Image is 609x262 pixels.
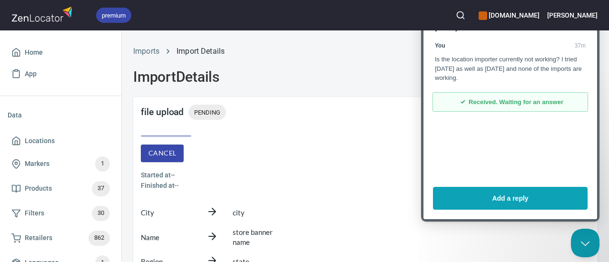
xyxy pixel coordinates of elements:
[8,42,114,63] a: Home
[25,207,44,219] span: Filters
[25,68,37,80] span: App
[8,130,114,152] a: Locations
[25,183,52,194] span: Products
[96,10,131,20] span: premium
[421,5,599,222] iframe: Help Scout Beacon - Live Chat, Contact Form, and Knowledge Base
[177,47,225,56] a: Import Details
[95,158,110,169] span: 1
[547,10,598,20] h6: [PERSON_NAME]
[571,229,599,257] iframe: Help Scout Beacon - Close
[92,208,110,219] span: 30
[25,47,43,58] span: Home
[547,5,598,26] button: [PERSON_NAME]
[141,107,184,118] h4: file upload
[92,183,110,194] span: 37
[8,63,114,85] a: App
[133,47,159,56] a: Imports
[229,204,295,222] div: city
[141,145,184,162] button: Cancel
[25,135,55,147] span: Locations
[479,11,487,20] button: color-CE600E
[188,107,226,117] span: PENDING
[137,229,203,246] div: Name
[25,158,49,170] span: Markers
[8,176,114,201] a: Products37
[141,170,365,180] h6: Started at --
[8,226,114,251] a: Retailers862
[133,46,598,57] nav: breadcrumb
[137,204,203,222] div: City
[8,201,114,226] a: Filters30
[11,4,75,24] img: zenlocator
[8,104,114,126] li: Data
[88,233,110,243] span: 862
[141,180,365,191] h6: Finished at --
[25,232,52,244] span: Retailers
[148,147,176,159] span: Cancel
[479,10,539,20] h6: [DOMAIN_NAME]
[450,5,471,26] button: Search
[133,68,598,86] h2: Import Details
[229,223,295,251] div: store banner name
[8,152,114,176] a: Markers1
[96,8,131,23] div: premium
